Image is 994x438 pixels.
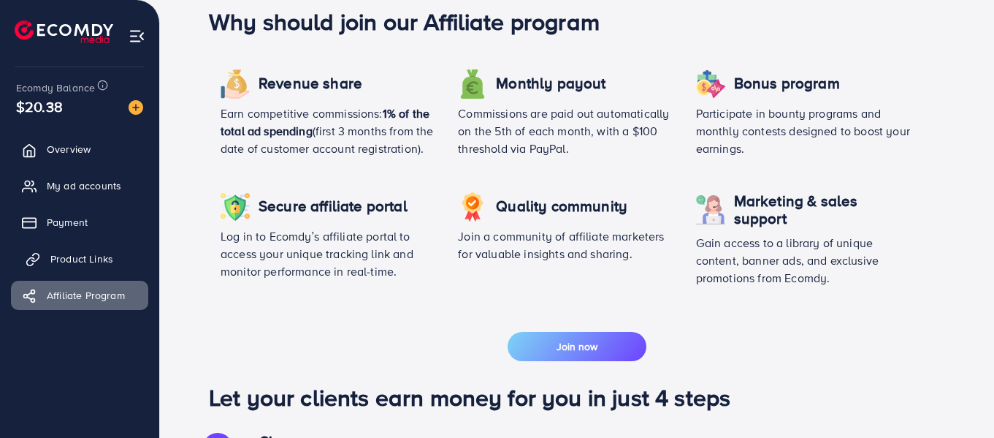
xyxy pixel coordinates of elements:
img: icon revenue share [458,69,487,99]
span: My ad accounts [47,178,121,193]
a: Product Links [11,244,148,273]
h4: Marketing & sales support [734,192,910,228]
h4: Monthly payout [496,75,605,93]
h4: Secure affiliate portal [259,197,408,216]
h4: Revenue share [259,75,362,93]
a: Overview [11,135,148,164]
img: logo [15,20,113,43]
img: icon revenue share [696,195,725,224]
span: 1% of the total ad spending [221,105,429,139]
span: Payment [47,215,88,230]
img: icon revenue share [696,69,725,99]
span: Overview [47,142,91,156]
img: image [129,100,143,115]
p: Log in to Ecomdy’s affiliate portal to access your unique tracking link and monitor performance i... [221,227,435,280]
span: Product Links [50,252,113,266]
span: Join now [557,339,597,354]
button: Join now [508,332,646,361]
iframe: Chat [932,372,983,427]
img: icon revenue share [221,192,250,222]
p: Participate in bounty programs and monthly contests designed to boost your earnings. [696,105,910,157]
p: Earn competitive commissions: (first 3 months from the date of customer account registration). [221,105,435,157]
p: Gain access to a library of unique content, banner ads, and exclusive promotions from Ecomdy. [696,234,910,287]
p: Commissions are paid out automatically on the 5th of each month, with a $100 threshold via PayPal. [458,105,672,157]
a: Affiliate Program [11,281,148,310]
img: icon revenue share [458,192,487,222]
h1: Let your clients earn money for you in just 4 steps [209,383,945,411]
span: $20.38 [16,96,63,117]
h4: Quality community [496,197,627,216]
h4: Bonus program [734,75,840,93]
a: Payment [11,208,148,237]
p: Join a community of affiliate marketers for valuable insights and sharing. [458,227,672,263]
span: Ecomdy Balance [16,80,95,95]
h1: Why should join our Affiliate program [209,7,945,35]
a: My ad accounts [11,171,148,200]
span: Affiliate Program [47,288,125,303]
img: menu [129,28,145,45]
img: icon revenue share [221,69,250,99]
